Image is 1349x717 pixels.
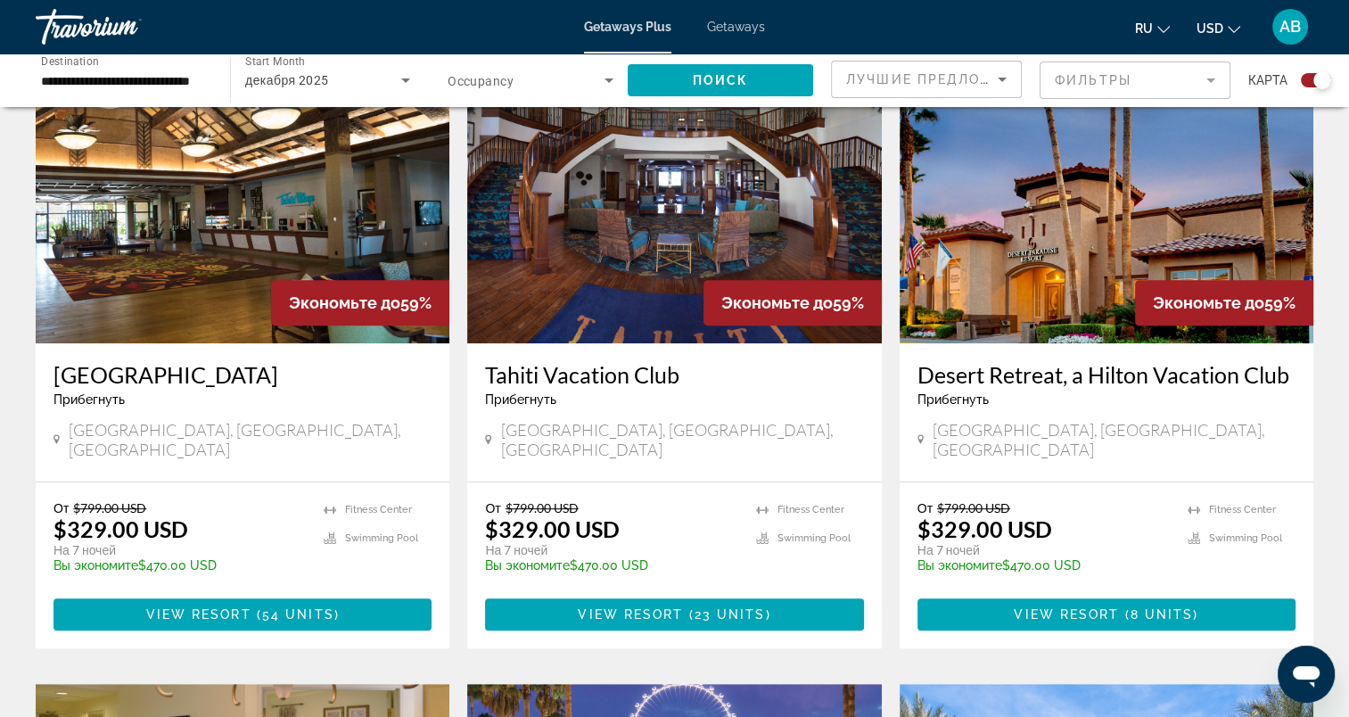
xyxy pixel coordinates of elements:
[917,598,1296,630] button: View Resort(8 units)
[345,504,412,515] span: Fitness Center
[485,515,620,542] p: $329.00 USD
[73,500,146,515] span: $799.00 USD
[146,607,251,622] span: View Resort
[53,542,306,558] p: На 7 ночей
[271,280,449,326] div: 59%
[53,558,138,573] span: Вы экономите
[53,515,188,542] p: $329.00 USD
[846,69,1007,90] mat-select: Sort by
[501,420,864,459] span: [GEOGRAPHIC_DATA], [GEOGRAPHIC_DATA], [GEOGRAPHIC_DATA]
[917,515,1052,542] p: $329.00 USD
[1267,8,1313,45] button: User Menu
[448,74,514,88] span: Occupancy
[69,420,432,459] span: [GEOGRAPHIC_DATA], [GEOGRAPHIC_DATA], [GEOGRAPHIC_DATA]
[1153,293,1264,312] span: Экономьте до
[1119,607,1198,622] span: ( )
[917,392,989,407] span: Прибегнуть
[1131,607,1194,622] span: 8 units
[53,500,69,515] span: От
[693,73,749,87] span: Поиск
[1209,532,1282,544] span: Swimming Pool
[933,420,1296,459] span: [GEOGRAPHIC_DATA], [GEOGRAPHIC_DATA], [GEOGRAPHIC_DATA]
[289,293,400,312] span: Экономьте до
[628,64,813,96] button: Поиск
[485,542,737,558] p: На 7 ночей
[1014,607,1119,622] span: View Resort
[485,361,863,388] a: Tahiti Vacation Club
[703,280,882,326] div: 59%
[917,542,1170,558] p: На 7 ночей
[345,532,418,544] span: Swimming Pool
[245,55,305,68] span: Start Month
[846,72,1036,87] span: Лучшие предложения
[506,500,579,515] span: $799.00 USD
[1135,280,1313,326] div: 59%
[1278,646,1335,703] iframe: Button to launch messaging window
[917,361,1296,388] a: Desert Retreat, a Hilton Vacation Club
[1209,504,1276,515] span: Fitness Center
[1248,68,1287,93] span: карта
[245,73,329,87] span: декабря 2025
[917,558,1002,573] span: Вы экономите
[1197,15,1240,41] button: Change currency
[578,607,683,622] span: View Resort
[917,558,1170,573] p: $470.00 USD
[53,598,432,630] button: View Resort(54 units)
[485,598,863,630] button: View Resort(23 units)
[683,607,770,622] span: ( )
[36,4,214,50] a: Travorium
[900,58,1313,343] img: DN88E01X.jpg
[41,54,99,67] span: Destination
[1135,15,1170,41] button: Change language
[262,607,334,622] span: 54 units
[467,58,881,343] img: C614O01X.jpg
[53,392,125,407] span: Прибегнуть
[485,392,556,407] span: Прибегнуть
[937,500,1010,515] span: $799.00 USD
[485,558,737,573] p: $470.00 USD
[721,293,833,312] span: Экономьте до
[1279,18,1301,36] span: AB
[777,532,851,544] span: Swimming Pool
[1040,61,1230,100] button: Filter
[53,558,306,573] p: $470.00 USD
[36,58,449,343] img: C610O01X.jpg
[1135,21,1153,36] span: ru
[485,500,500,515] span: От
[1197,21,1223,36] span: USD
[707,20,765,34] a: Getaways
[485,558,570,573] span: Вы экономите
[53,361,432,388] a: [GEOGRAPHIC_DATA]
[695,607,766,622] span: 23 units
[251,607,340,622] span: ( )
[777,504,844,515] span: Fitness Center
[917,500,933,515] span: От
[584,20,671,34] a: Getaways Plus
